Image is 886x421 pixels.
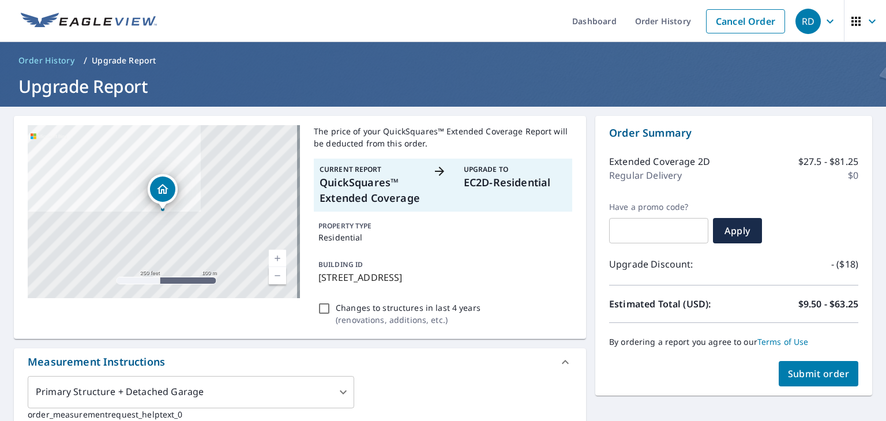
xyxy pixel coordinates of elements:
[14,51,872,70] nav: breadcrumb
[831,257,858,271] p: - ($18)
[148,174,178,210] div: Dropped pin, building 1, Residential property, 105 N Lang Ave Long Beach, MS 39560
[28,354,165,370] div: Measurement Instructions
[14,348,586,376] div: Measurement Instructions
[722,224,753,237] span: Apply
[464,175,566,190] p: EC2D-Residential
[336,314,480,326] p: ( renovations, additions, etc. )
[314,125,572,149] p: The price of your QuickSquares™ Extended Coverage Report will be deducted from this order.
[798,155,858,168] p: $27.5 - $81.25
[609,155,710,168] p: Extended Coverage 2D
[320,164,422,175] p: Current Report
[318,221,568,231] p: PROPERTY TYPE
[795,9,821,34] div: RD
[609,202,708,212] label: Have a promo code?
[14,51,79,70] a: Order History
[336,302,480,314] p: Changes to structures in last 4 years
[269,250,286,267] a: Current Level 17, Zoom In
[609,337,858,347] p: By ordering a report you agree to our
[779,361,859,386] button: Submit order
[609,297,734,311] p: Estimated Total (USD):
[609,125,858,141] p: Order Summary
[318,270,568,284] p: [STREET_ADDRESS]
[84,54,87,67] li: /
[609,168,682,182] p: Regular Delivery
[798,297,858,311] p: $9.50 - $63.25
[320,175,422,206] p: QuickSquares™ Extended Coverage
[28,376,354,408] div: Primary Structure + Detached Garage
[848,168,858,182] p: $0
[464,164,566,175] p: Upgrade To
[269,267,286,284] a: Current Level 17, Zoom Out
[706,9,785,33] a: Cancel Order
[757,336,809,347] a: Terms of Use
[18,55,74,66] span: Order History
[318,260,363,269] p: BUILDING ID
[788,367,850,380] span: Submit order
[318,231,568,243] p: Residential
[92,55,156,66] p: Upgrade Report
[713,218,762,243] button: Apply
[609,257,734,271] p: Upgrade Discount:
[28,408,572,420] p: order_measurementrequest_helptext_0
[21,13,157,30] img: EV Logo
[14,74,872,98] h1: Upgrade Report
